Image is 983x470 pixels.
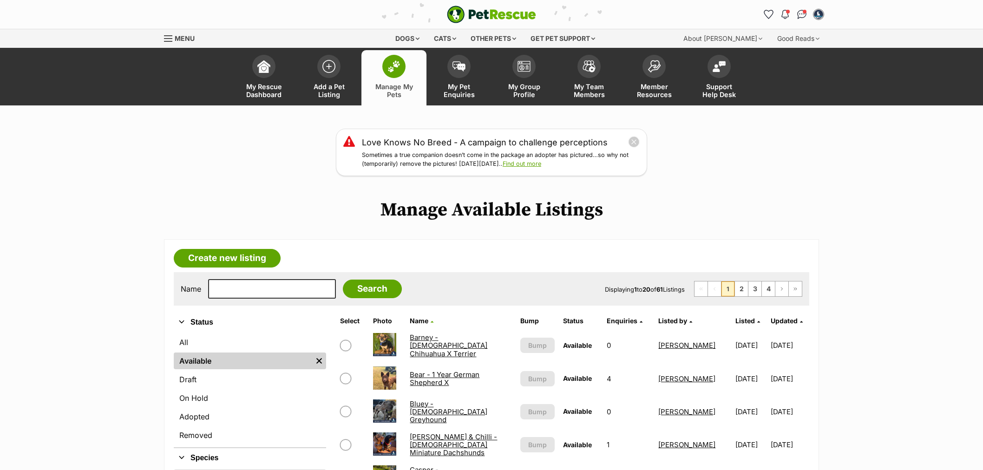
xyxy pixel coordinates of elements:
[732,396,769,428] td: [DATE]
[761,7,826,22] ul: Account quick links
[563,441,592,449] span: Available
[658,317,687,325] span: Listed by
[811,7,826,22] button: My account
[794,7,809,22] a: Conversations
[603,429,654,461] td: 1
[732,429,769,461] td: [DATE]
[520,338,555,353] button: Bump
[322,60,335,73] img: add-pet-listing-icon-0afa8454b4691262ce3f59096e99ab1cd57d4a30225e0717b998d2c9b9846f56.svg
[563,341,592,349] span: Available
[503,83,545,98] span: My Group Profile
[762,281,775,296] a: Page 4
[771,329,808,361] td: [DATE]
[174,390,326,406] a: On Hold
[721,281,734,296] span: Page 1
[174,316,326,328] button: Status
[607,317,642,325] a: Enquiries
[583,60,596,72] img: team-members-icon-5396bd8760b3fe7c0b43da4ab00e1e3bb1a5d9ba89233759b79545d2d3fc5d0d.svg
[633,83,675,98] span: Member Resources
[410,317,428,325] span: Name
[735,281,748,296] a: Page 2
[257,60,270,73] img: dashboard-icon-eb2f2d2d3e046f16d808141f083e7271f6b2e854fb5c12c21221c1fb7104beca.svg
[603,363,654,395] td: 4
[362,151,640,169] p: Sometimes a true companion doesn’t come in the package an adopter has pictured…so why not (tempor...
[658,440,715,449] a: [PERSON_NAME]
[563,374,592,382] span: Available
[658,407,715,416] a: [PERSON_NAME]
[373,83,415,98] span: Manage My Pets
[528,407,547,417] span: Bump
[658,341,715,350] a: [PERSON_NAME]
[296,50,361,105] a: Add a Pet Listing
[771,396,808,428] td: [DATE]
[603,396,654,428] td: 0
[648,60,661,72] img: member-resources-icon-8e73f808a243e03378d46382f2149f9095a855e16c252ad45f914b54edf8863c.svg
[181,285,201,293] label: Name
[174,249,281,268] a: Create new listing
[557,50,622,105] a: My Team Members
[797,10,807,19] img: chat-41dd97257d64d25036548639549fe6c8038ab92f7586957e7f3b1b290dea8141.svg
[735,317,755,325] span: Listed
[447,6,536,23] img: logo-e224e6f780fb5917bec1dbf3a21bbac754714ae5b6737aabdf751b685950b380.svg
[694,281,802,297] nav: Pagination
[713,61,726,72] img: help-desk-icon-fdf02630f3aa405de69fd3d07c3f3aa587a6932b1a1747fa1d2bba05be0121f9.svg
[528,440,547,450] span: Bump
[387,60,400,72] img: manage-my-pets-icon-02211641906a0b7f246fdf0571729dbe1e7629f14944591b6c1af311fb30b64b.svg
[778,7,793,22] button: Notifications
[695,281,708,296] span: First page
[622,50,687,105] a: Member Resources
[677,29,769,48] div: About [PERSON_NAME]
[656,286,663,293] strong: 61
[568,83,610,98] span: My Team Members
[427,29,463,48] div: Cats
[563,407,592,415] span: Available
[503,160,541,167] a: Find out more
[771,317,803,325] a: Updated
[491,50,557,105] a: My Group Profile
[771,429,808,461] td: [DATE]
[658,374,715,383] a: [PERSON_NAME]
[634,286,637,293] strong: 1
[174,452,326,464] button: Species
[343,280,402,298] input: Search
[732,363,769,395] td: [DATE]
[605,286,685,293] span: Displaying to of Listings
[771,29,826,48] div: Good Reads
[687,50,752,105] a: Support Help Desk
[452,61,465,72] img: pet-enquiries-icon-7e3ad2cf08bfb03b45e93fb7055b45f3efa6380592205ae92323e6603595dc1f.svg
[308,83,350,98] span: Add a Pet Listing
[518,61,531,72] img: group-profile-icon-3fa3cf56718a62981997c0bc7e787c4b2cf8bcc04b72c1350f741eb67cf2f40e.svg
[628,136,640,148] button: close
[814,10,823,19] img: Carly Goodhew profile pic
[312,352,326,369] a: Remove filter
[517,313,558,328] th: Bump
[528,340,547,350] span: Bump
[174,332,326,447] div: Status
[781,10,789,19] img: notifications-46538b983faf8c2785f20acdc204bb7945ddae34d4c08c2a6579f10ce5e182be.svg
[164,29,201,46] a: Menu
[174,408,326,425] a: Adopted
[231,50,296,105] a: My Rescue Dashboard
[771,363,808,395] td: [DATE]
[174,427,326,444] a: Removed
[175,34,195,42] span: Menu
[410,432,497,457] a: [PERSON_NAME] & Chilli - [DEMOGRAPHIC_DATA] Miniature Dachshunds
[174,352,312,369] a: Available
[528,374,547,384] span: Bump
[362,136,608,149] a: Love Knows No Breed - A campaign to challenge perceptions
[520,371,555,386] button: Bump
[410,399,487,424] a: Bluey - [DEMOGRAPHIC_DATA] Greyhound
[410,317,433,325] a: Name
[426,50,491,105] a: My Pet Enquiries
[174,371,326,388] a: Draft
[464,29,523,48] div: Other pets
[708,281,721,296] span: Previous page
[775,281,788,296] a: Next page
[735,317,760,325] a: Listed
[389,29,426,48] div: Dogs
[447,6,536,23] a: PetRescue
[361,50,426,105] a: Manage My Pets
[698,83,740,98] span: Support Help Desk
[771,317,798,325] span: Updated
[174,334,326,351] a: All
